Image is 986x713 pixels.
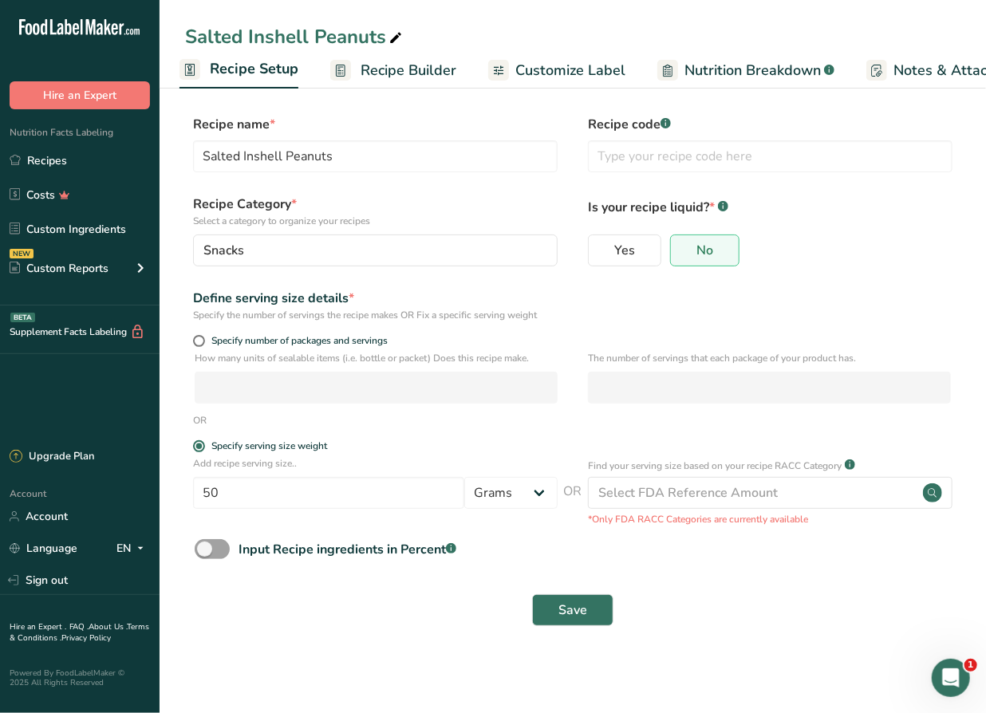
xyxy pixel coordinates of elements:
[10,534,77,562] a: Language
[588,195,952,217] p: Is your recipe liquid?
[193,477,464,509] input: Type your serving size here
[588,351,951,365] p: The number of servings that each package of your product has.
[558,601,587,620] span: Save
[588,459,842,473] p: Find your serving size based on your recipe RACC Category
[10,249,34,258] div: NEW
[193,413,207,427] div: OR
[10,621,66,632] a: Hire an Expert .
[564,482,582,526] span: OR
[239,540,456,559] div: Input Recipe ingredients in Percent
[205,335,388,347] span: Specify number of packages and servings
[515,60,625,81] span: Customize Label
[361,60,456,81] span: Recipe Builder
[10,668,150,687] div: Powered By FoodLabelMaker © 2025 All Rights Reserved
[964,659,977,672] span: 1
[588,512,952,526] p: *Only FDA RACC Categories are currently available
[185,22,405,51] div: Salted Inshell Peanuts
[696,242,713,258] span: No
[588,115,952,134] label: Recipe code
[614,242,635,258] span: Yes
[61,632,111,644] a: Privacy Policy
[193,234,558,266] button: Snacks
[179,51,298,89] a: Recipe Setup
[193,195,558,228] label: Recipe Category
[598,483,778,502] div: Select FDA Reference Amount
[211,440,327,452] div: Specify serving size weight
[210,58,298,80] span: Recipe Setup
[932,659,970,697] iframe: Intercom live chat
[193,308,558,322] div: Specify the number of servings the recipe makes OR Fix a specific serving weight
[10,260,108,277] div: Custom Reports
[193,214,558,228] p: Select a category to organize your recipes
[657,53,834,89] a: Nutrition Breakdown
[116,539,150,558] div: EN
[89,621,127,632] a: About Us .
[684,60,821,81] span: Nutrition Breakdown
[10,621,149,644] a: Terms & Conditions .
[488,53,625,89] a: Customize Label
[69,621,89,632] a: FAQ .
[193,289,558,308] div: Define serving size details
[532,594,613,626] button: Save
[193,115,558,134] label: Recipe name
[330,53,456,89] a: Recipe Builder
[195,351,558,365] p: How many units of sealable items (i.e. bottle or packet) Does this recipe make.
[193,456,558,471] p: Add recipe serving size..
[10,313,35,322] div: BETA
[203,241,244,260] span: Snacks
[588,140,952,172] input: Type your recipe code here
[10,81,150,109] button: Hire an Expert
[193,140,558,172] input: Type your recipe name here
[10,449,94,465] div: Upgrade Plan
